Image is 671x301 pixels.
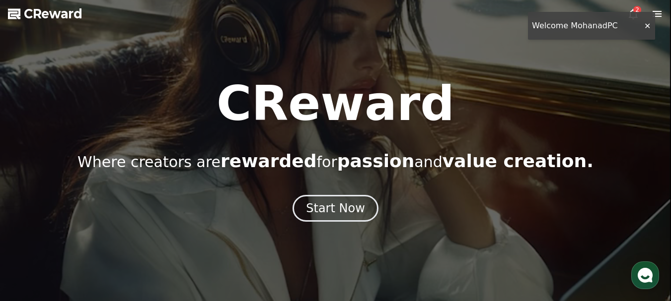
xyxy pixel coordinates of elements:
a: Messages [66,219,128,243]
a: Start Now [293,205,378,214]
a: 2 [627,8,639,20]
a: Home [3,219,66,243]
a: CReward [8,6,82,22]
div: Start Now [306,200,365,216]
span: rewarded [221,151,316,171]
span: passion [337,151,415,171]
a: Settings [128,219,191,243]
div: 2 [633,6,641,14]
p: Where creators are for and [77,151,594,171]
span: value creation. [443,151,594,171]
h1: CReward [217,80,454,127]
span: Messages [82,234,112,242]
span: Home [25,234,43,241]
span: Settings [147,234,171,241]
span: CReward [24,6,82,22]
button: Start Now [293,195,378,222]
